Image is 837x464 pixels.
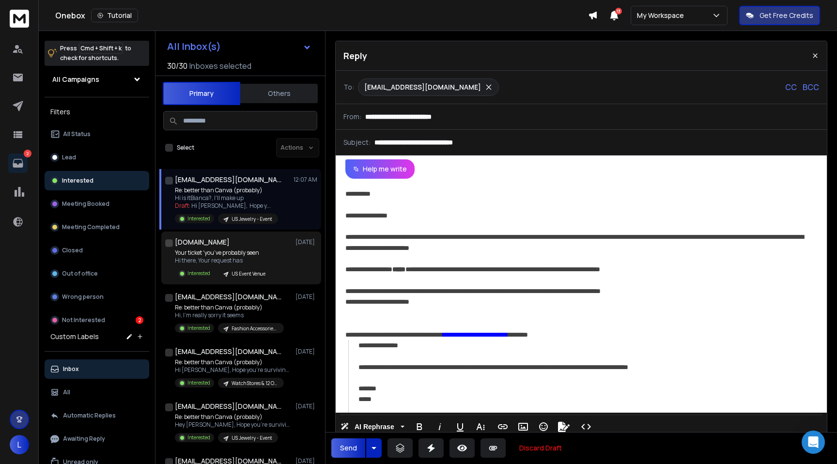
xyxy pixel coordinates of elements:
[63,130,91,138] p: All Status
[294,176,317,184] p: 12:07 AM
[803,81,819,93] p: BCC
[45,406,149,425] button: Automatic Replies
[534,417,553,436] button: Emoticons
[63,365,79,373] p: Inbox
[514,417,532,436] button: Insert Image (⌘P)
[187,215,210,222] p: Interested
[175,311,284,319] p: Hi, I'm really sorry it seems
[175,413,291,421] p: Re: better than Canva (probably)
[343,138,371,147] p: Subject:
[175,402,281,411] h1: [EMAIL_ADDRESS][DOMAIN_NAME]
[62,154,76,161] p: Lead
[45,429,149,449] button: Awaiting Reply
[345,159,415,179] button: Help me write
[62,177,93,185] p: Interested
[295,402,317,410] p: [DATE]
[187,434,210,441] p: Interested
[24,150,31,157] p: 2
[45,264,149,283] button: Out of office
[45,148,149,167] button: Lead
[802,431,825,454] div: Open Intercom Messenger
[175,358,291,366] p: Re: better than Canva (probably)
[45,287,149,307] button: Wrong person
[52,75,99,84] h1: All Campaigns
[63,412,116,419] p: Automatic Replies
[175,421,291,429] p: Hey [PERSON_NAME], Hope you're surviving the
[62,293,104,301] p: Wrong person
[175,194,278,202] p: Hi is itBianca?, I'll make up
[62,247,83,254] p: Closed
[79,43,123,54] span: Cmd + Shift + k
[189,60,251,72] h3: Inboxes selected
[339,417,406,436] button: AI Rephrase
[331,438,365,458] button: Send
[175,257,271,264] p: Hi there, Your request has
[240,83,318,104] button: Others
[10,435,29,454] button: L
[175,175,281,185] h1: [EMAIL_ADDRESS][DOMAIN_NAME]
[295,348,317,356] p: [DATE]
[343,82,354,92] p: To:
[63,388,70,396] p: All
[295,293,317,301] p: [DATE]
[577,417,595,436] button: Code View
[191,201,271,210] span: Hi [PERSON_NAME], Hope y ...
[177,144,194,152] label: Select
[45,194,149,214] button: Meeting Booked
[45,217,149,237] button: Meeting Completed
[62,316,105,324] p: Not Interested
[45,241,149,260] button: Closed
[45,171,149,190] button: Interested
[785,81,797,93] p: CC
[353,423,396,431] span: AI Rephrase
[175,186,278,194] p: Re: better than Canva (probably)
[232,325,278,332] p: Fashion Accessories [GEOGRAPHIC_DATA]
[759,11,813,20] p: Get Free Credits
[175,249,271,257] p: Your ticket 'you’ve probably seen
[739,6,820,25] button: Get Free Credits
[45,70,149,89] button: All Campaigns
[175,292,281,302] h1: [EMAIL_ADDRESS][DOMAIN_NAME]
[555,417,573,436] button: Signature
[364,82,481,92] p: [EMAIL_ADDRESS][DOMAIN_NAME]
[187,325,210,332] p: Interested
[175,366,291,374] p: Hi [PERSON_NAME], Hope you're surviving the
[232,434,272,442] p: US Jewelry - Event
[637,11,688,20] p: My Workspace
[45,310,149,330] button: Not Interested2
[175,201,190,210] span: Draft:
[62,200,109,208] p: Meeting Booked
[410,417,429,436] button: Bold (⌘B)
[175,347,281,356] h1: [EMAIL_ADDRESS][DOMAIN_NAME]
[45,124,149,144] button: All Status
[232,216,272,223] p: US Jewelry - Event
[136,316,143,324] div: 2
[62,223,120,231] p: Meeting Completed
[50,332,99,341] h3: Custom Labels
[187,270,210,277] p: Interested
[511,438,570,458] button: Discard Draft
[91,9,138,22] button: Tutorial
[232,380,278,387] p: Watch Stores & 12 Others US
[45,105,149,119] h3: Filters
[175,237,230,247] h1: [DOMAIN_NAME]
[8,154,28,173] a: 2
[451,417,469,436] button: Underline (⌘U)
[63,435,105,443] p: Awaiting Reply
[343,112,361,122] p: From:
[494,417,512,436] button: Insert Link (⌘K)
[167,42,221,51] h1: All Inbox(s)
[163,82,240,105] button: Primary
[45,383,149,402] button: All
[45,359,149,379] button: Inbox
[167,60,187,72] span: 30 / 30
[232,270,265,278] p: US Event Venue
[615,8,622,15] span: 13
[62,270,98,278] p: Out of office
[471,417,490,436] button: More Text
[55,9,588,22] div: Onebox
[60,44,131,63] p: Press to check for shortcuts.
[187,379,210,387] p: Interested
